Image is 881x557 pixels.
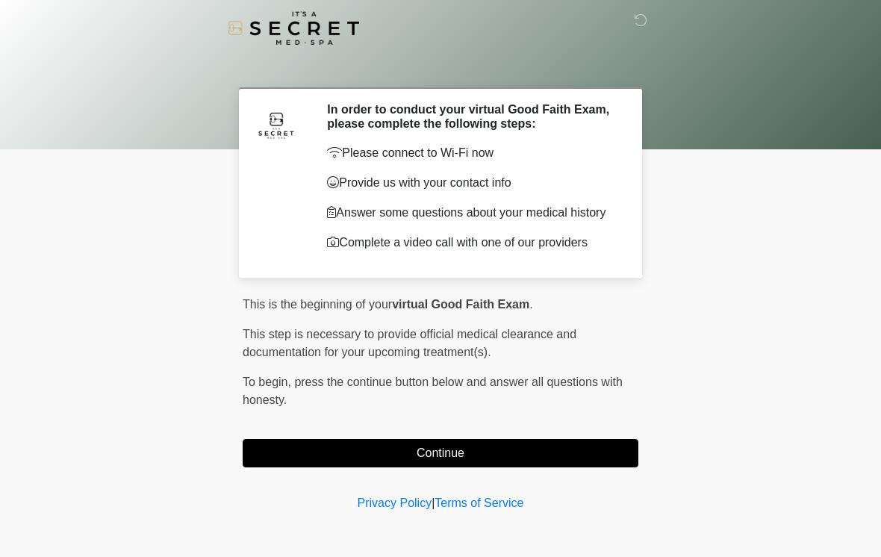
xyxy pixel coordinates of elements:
[358,497,432,509] a: Privacy Policy
[435,497,523,509] a: Terms of Service
[392,298,529,311] strong: virtual Good Faith Exam
[243,328,576,358] span: This step is necessary to provide official medical clearance and documentation for your upcoming ...
[243,376,623,406] span: press the continue button below and answer all questions with honesty.
[243,439,638,467] button: Continue
[327,144,616,162] p: Please connect to Wi-Fi now
[432,497,435,509] a: |
[231,54,650,81] h1: ‎ ‎
[327,234,616,252] p: Complete a video call with one of our providers
[243,298,392,311] span: This is the beginning of your
[529,298,532,311] span: .
[254,102,299,147] img: Agent Avatar
[228,11,359,45] img: It's A Secret Med Spa Logo
[243,376,294,388] span: To begin,
[327,204,616,222] p: Answer some questions about your medical history
[327,102,616,131] h2: In order to conduct your virtual Good Faith Exam, please complete the following steps:
[327,174,616,192] p: Provide us with your contact info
